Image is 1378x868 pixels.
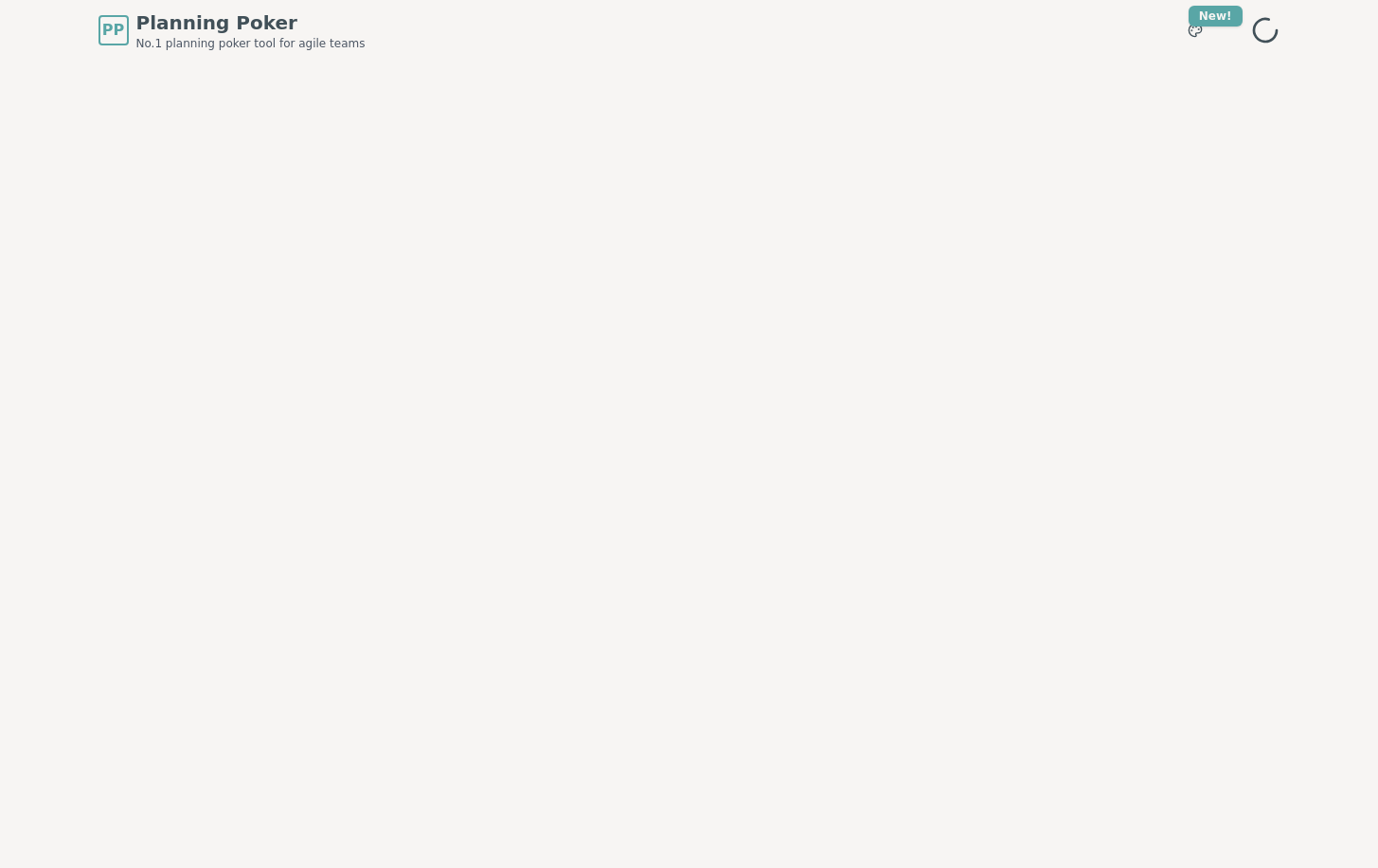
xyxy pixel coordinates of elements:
[1178,13,1212,47] button: New!
[136,36,366,51] span: No.1 planning poker tool for agile teams
[136,9,366,36] span: Planning Poker
[1189,6,1243,27] div: New!
[102,19,124,42] span: PP
[98,9,366,51] a: PPPlanning PokerNo.1 planning poker tool for agile teams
